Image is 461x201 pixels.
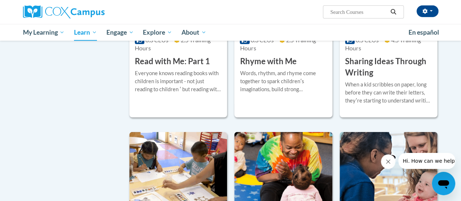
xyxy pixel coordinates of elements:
a: My Learning [18,24,70,41]
span: My Learning [23,28,65,37]
iframe: Button to launch messaging window [432,172,455,195]
a: En español [404,25,444,40]
div: Words, rhythm, and rhyme come together to spark childrenʹs imaginations, build strong relationshi... [240,69,327,93]
iframe: Message from company [398,153,455,169]
a: Learn [69,24,102,41]
span: Learn [74,28,97,37]
span: About [181,28,206,37]
a: Explore [138,24,177,41]
div: Everyone knows reading books with children is important - not just reading to children ʹ but read... [135,69,222,93]
span: En español [409,28,439,36]
img: Cox Campus [23,5,105,19]
div: Main menu [17,24,444,41]
h3: Sharing Ideas Through Writing [345,56,432,78]
a: Cox Campus [23,5,154,19]
iframe: Close message [381,154,395,169]
button: Account Settings [417,5,438,17]
span: Hi. How can we help? [4,5,59,11]
button: Search [388,8,399,16]
span: Explore [143,28,172,37]
input: Search Courses [329,8,388,16]
span: Engage [106,28,134,37]
a: About [177,24,211,41]
a: Engage [102,24,138,41]
h3: Read with Me: Part 1 [135,56,210,67]
div: When a kid scribbles on paper, long before they can write their letters, theyʹre starting to unde... [345,81,432,105]
h3: Rhyme with Me [240,56,296,67]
